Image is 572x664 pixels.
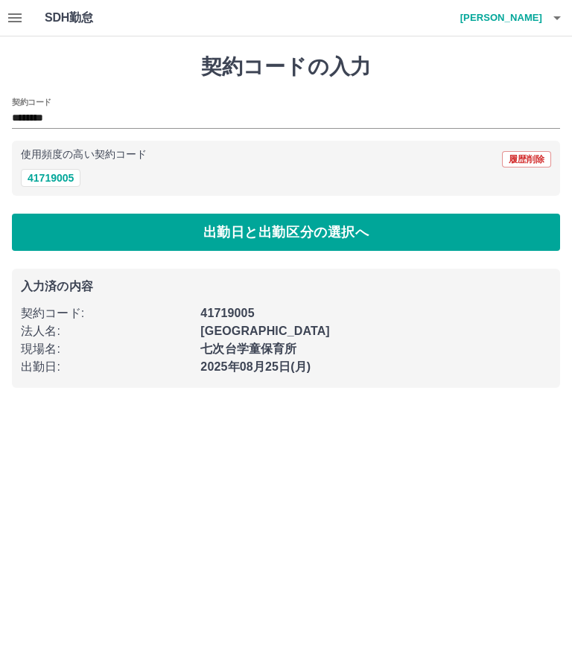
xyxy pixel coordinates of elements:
[200,307,254,319] b: 41719005
[502,151,551,167] button: 履歴削除
[200,360,311,373] b: 2025年08月25日(月)
[21,358,191,376] p: 出勤日 :
[21,322,191,340] p: 法人名 :
[12,96,51,108] h2: 契約コード
[21,150,147,160] p: 使用頻度の高い契約コード
[12,214,560,251] button: 出勤日と出勤区分の選択へ
[21,340,191,358] p: 現場名 :
[12,54,560,80] h1: 契約コードの入力
[21,281,551,293] p: 入力済の内容
[200,342,296,355] b: 七次台学童保育所
[200,325,330,337] b: [GEOGRAPHIC_DATA]
[21,169,80,187] button: 41719005
[21,304,191,322] p: 契約コード :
